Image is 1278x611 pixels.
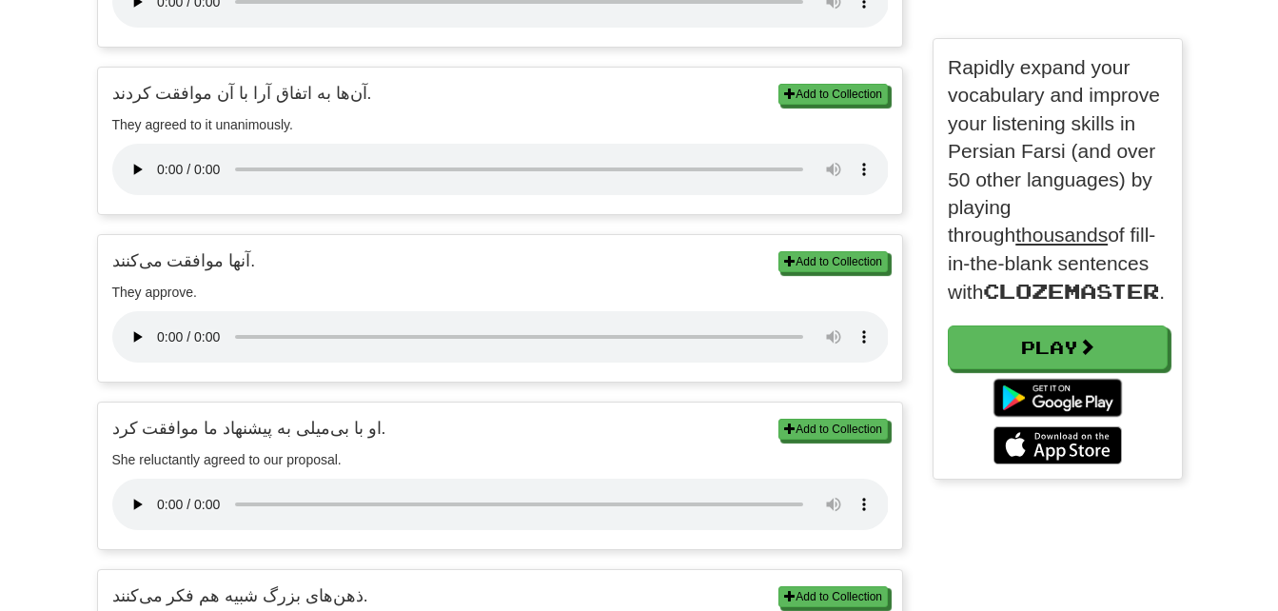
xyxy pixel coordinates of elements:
[983,279,1159,303] span: Clozemaster
[984,369,1131,426] img: Get it on Google Play
[1015,224,1108,246] u: thousands
[993,426,1122,464] img: Download_on_the_App_Store_Badge_US-UK_135x40-25178aeef6eb6b83b96f5f2d004eda3bffbb37122de64afbaef7...
[778,84,888,105] button: Add to Collection
[112,115,889,134] p: They agreed to it unanimously.
[112,249,889,273] p: آنها موافقت می‌کنند.
[948,325,1168,369] a: Play
[778,251,888,272] button: Add to Collection
[112,584,889,608] p: ذهن‌های بزرگ شبیه هم فکر می‌کنند.
[112,283,889,302] p: They approve.
[112,417,889,441] p: او با بی‌میلی به پیشنهاد ما موافقت کرد.
[112,450,889,469] p: She reluctantly agreed to our proposal.
[778,586,888,607] button: Add to Collection
[948,53,1168,306] p: Rapidly expand your vocabulary and improve your listening skills in Persian Farsi (and over 50 ot...
[778,419,888,440] button: Add to Collection
[112,82,889,106] p: آن‌ها به اتفاق آرا با آن موافقت کردند.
